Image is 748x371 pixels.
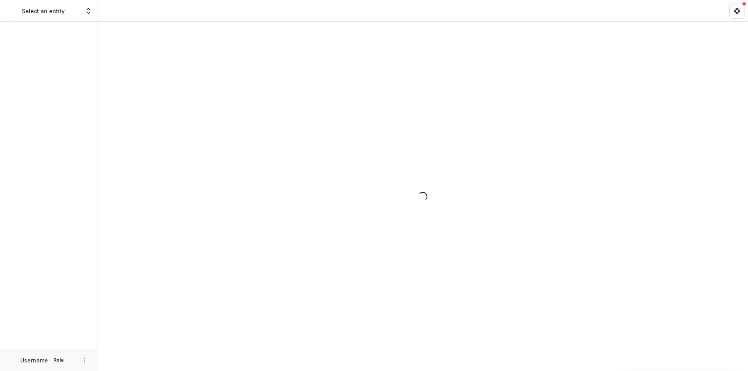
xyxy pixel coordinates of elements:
[83,3,94,19] button: Open entity switcher
[80,355,89,365] button: More
[22,7,65,15] p: Select an entity
[20,356,48,364] p: Username
[51,357,66,364] p: Role
[729,3,745,19] button: Get Help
